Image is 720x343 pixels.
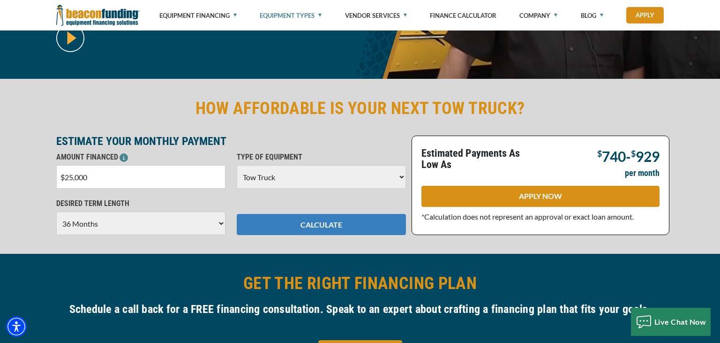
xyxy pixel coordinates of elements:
[56,24,84,52] img: video modal pop-up play button
[597,148,660,163] p: -
[421,212,634,221] span: *Calculation does not represent an approval or exact loan amount.
[626,7,664,23] a: Apply
[56,136,406,147] p: ESTIMATE YOUR MONTHLY PAYMENT
[56,165,225,189] input: $
[602,148,626,165] span: 740
[56,198,225,209] p: DESIRED TERM LENGTH
[636,148,660,165] span: 929
[631,308,711,336] button: Live Chat Now
[56,301,664,317] h4: Schedule a call back for a FREE financing consultation. Speak to an expert about crafting a finan...
[597,148,602,159] span: $
[237,152,406,163] p: TYPE OF EQUIPMENT
[421,148,535,170] p: Estimated Payments As Low As
[56,98,664,119] h2: HOW AFFORDABLE IS YOUR NEXT TOW TRUCK?
[654,317,706,326] span: Live Chat Now
[237,214,406,235] button: CALCULATE
[56,152,225,163] p: AMOUNT FINANCED
[631,148,636,159] span: $
[6,316,27,337] div: Accessibility Menu
[56,273,664,294] h2: GET THE RIGHT FINANCING PLAN
[421,186,660,207] a: APPLY NOW
[625,168,660,179] p: per month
